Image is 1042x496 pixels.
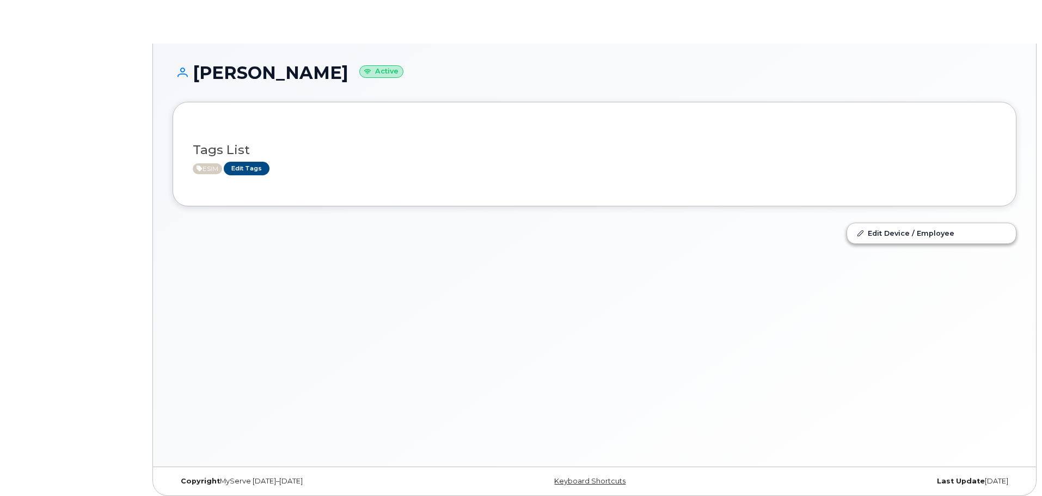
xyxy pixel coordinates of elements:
a: Keyboard Shortcuts [554,477,626,485]
strong: Copyright [181,477,220,485]
a: Edit Tags [224,162,269,175]
strong: Last Update [937,477,985,485]
div: [DATE] [735,477,1016,486]
span: Active [193,163,222,174]
h1: [PERSON_NAME] [173,63,1016,82]
h3: Tags List [193,143,996,157]
div: MyServe [DATE]–[DATE] [173,477,454,486]
a: Edit Device / Employee [847,223,1016,243]
small: Active [359,65,403,78]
